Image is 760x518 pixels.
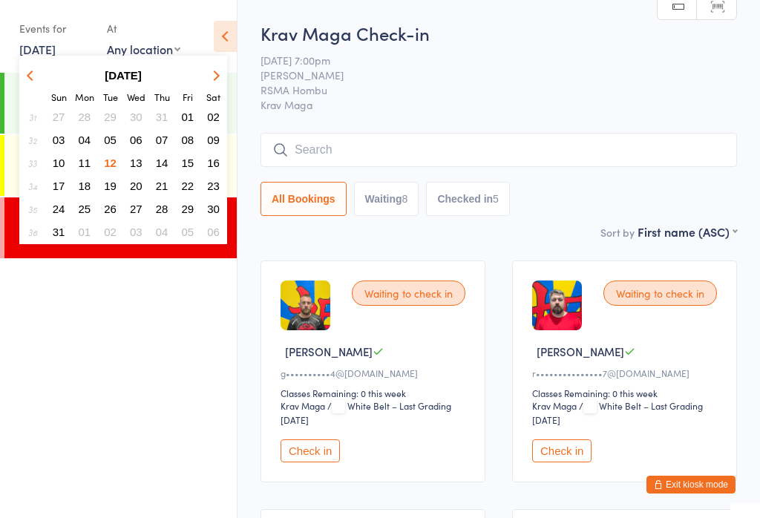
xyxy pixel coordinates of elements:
[207,203,220,215] span: 30
[53,134,65,146] span: 03
[47,176,71,196] button: 17
[281,387,470,399] div: Classes Remaining: 0 this week
[125,199,148,219] button: 27
[281,399,451,426] span: / White Belt – Last Grading [DATE]
[19,16,92,41] div: Events for
[53,180,65,192] span: 17
[532,399,577,412] div: Krav Maga
[79,203,91,215] span: 25
[73,130,96,150] button: 04
[104,134,117,146] span: 05
[261,53,714,68] span: [DATE] 7:00pm
[156,180,168,192] span: 21
[130,134,142,146] span: 06
[130,157,142,169] span: 13
[79,111,91,123] span: 28
[285,344,373,359] span: [PERSON_NAME]
[79,157,91,169] span: 11
[28,180,37,192] em: 34
[177,107,200,127] button: 01
[130,111,142,123] span: 30
[156,111,168,123] span: 31
[261,133,737,167] input: Search
[177,199,200,219] button: 29
[104,111,117,123] span: 29
[207,226,220,238] span: 06
[182,157,194,169] span: 15
[73,199,96,219] button: 25
[600,225,635,240] label: Sort by
[19,41,56,57] a: [DATE]
[207,180,220,192] span: 23
[130,203,142,215] span: 27
[151,107,174,127] button: 31
[73,153,96,173] button: 11
[261,68,714,82] span: [PERSON_NAME]
[261,82,714,97] span: RSMA Hombu
[182,203,194,215] span: 29
[127,91,145,103] small: Wednesday
[125,153,148,173] button: 13
[177,222,200,242] button: 05
[183,91,193,103] small: Friday
[53,157,65,169] span: 10
[156,203,168,215] span: 28
[107,16,180,41] div: At
[99,176,122,196] button: 19
[53,226,65,238] span: 31
[261,97,737,112] span: Krav Maga
[75,91,94,103] small: Monday
[182,134,194,146] span: 08
[638,223,737,240] div: First name (ASC)
[261,21,737,45] h2: Krav Maga Check-in
[28,134,37,146] em: 32
[99,107,122,127] button: 29
[646,476,736,494] button: Exit kiosk mode
[177,153,200,173] button: 15
[79,226,91,238] span: 01
[130,226,142,238] span: 03
[177,176,200,196] button: 22
[79,180,91,192] span: 18
[603,281,717,306] div: Waiting to check in
[47,107,71,127] button: 27
[182,226,194,238] span: 05
[99,153,122,173] button: 12
[426,182,510,216] button: Checked in5
[281,281,330,330] img: image1750929990.png
[104,180,117,192] span: 19
[182,111,194,123] span: 01
[4,73,237,134] a: 5:00 -5:45 pmKids BJJ[PERSON_NAME]
[47,199,71,219] button: 24
[130,180,142,192] span: 20
[4,197,237,258] a: 7:00 -8:00 pmKrav Maga[PERSON_NAME]
[354,182,419,216] button: Waiting8
[29,111,36,123] em: 31
[493,193,499,205] div: 5
[151,176,174,196] button: 21
[532,387,721,399] div: Classes Remaining: 0 this week
[28,157,37,169] em: 33
[151,199,174,219] button: 28
[151,130,174,150] button: 07
[206,91,220,103] small: Saturday
[125,176,148,196] button: 20
[99,130,122,150] button: 05
[281,439,340,462] button: Check in
[53,203,65,215] span: 24
[125,107,148,127] button: 30
[73,107,96,127] button: 28
[207,111,220,123] span: 02
[151,222,174,242] button: 04
[281,367,470,379] div: g••••••••••4@[DOMAIN_NAME]
[156,134,168,146] span: 07
[207,134,220,146] span: 09
[156,226,168,238] span: 04
[103,91,118,103] small: Tuesday
[79,134,91,146] span: 04
[202,153,225,173] button: 16
[352,281,465,306] div: Waiting to check in
[47,222,71,242] button: 31
[151,153,174,173] button: 14
[99,199,122,219] button: 26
